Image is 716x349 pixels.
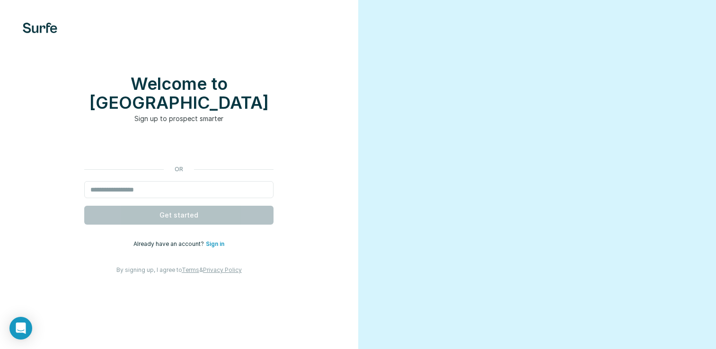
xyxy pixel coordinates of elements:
a: Sign in [206,240,224,247]
iframe: Schaltfläche „Über Google anmelden“ [80,138,278,158]
span: Already have an account? [133,240,206,247]
a: Privacy Policy [203,266,242,273]
h1: Welcome to [GEOGRAPHIC_DATA] [84,74,274,112]
div: Open Intercom Messenger [9,317,32,340]
span: By signing up, I agree to & [116,266,242,273]
a: Terms [182,266,199,273]
img: Surfe's logo [23,23,57,33]
iframe: Dialogfeld „Über Google anmelden“ [522,9,707,147]
p: Sign up to prospect smarter [84,114,274,123]
p: or [164,165,194,174]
